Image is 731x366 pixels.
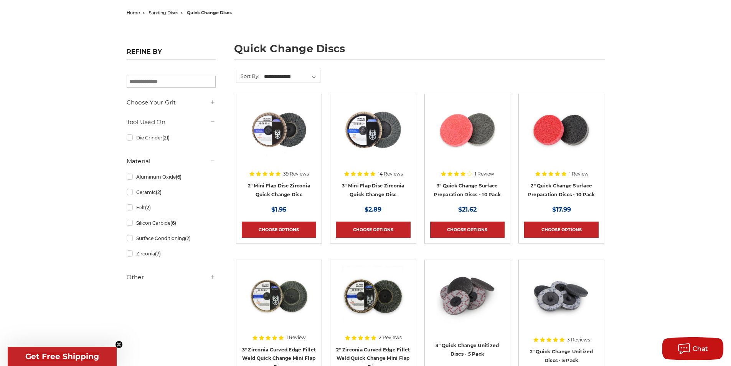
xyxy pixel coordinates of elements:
[662,337,723,360] button: Chat
[170,220,176,226] span: (6)
[127,201,216,214] a: Felt
[8,347,117,366] div: Get Free ShippingClose teaser
[25,352,99,361] span: Get Free Shipping
[263,71,320,83] select: Sort By:
[437,99,498,161] img: 3 inch surface preparation discs
[430,265,505,340] a: 3" Quick Change Unitized Discs - 5 Pack
[127,118,216,127] h5: Tool Used On
[458,206,477,213] span: $21.62
[336,265,410,340] a: BHA 2 inch mini curved edge quick change flap discs
[436,343,499,357] a: 3" Quick Change Unitized Discs - 5 Pack
[242,222,316,238] a: Choose Options
[127,157,216,166] h5: Material
[115,341,123,348] button: Close teaser
[378,172,403,176] span: 14 Reviews
[248,99,310,161] img: Black Hawk Abrasives 2-inch Zirconia Flap Disc with 60 Grit Zirconia for Smooth Finishing
[156,189,162,195] span: (2)
[242,265,316,340] a: BHA 3 inch quick change curved edge flap discs
[248,265,310,327] img: BHA 3 inch quick change curved edge flap discs
[365,206,381,213] span: $2.89
[127,273,216,282] h5: Other
[127,185,216,199] a: Ceramic
[437,265,498,327] img: 3" Quick Change Unitized Discs - 5 Pack
[127,48,216,60] h5: Refine by
[187,10,232,15] span: quick change discs
[342,99,404,161] img: BHA 3" Quick Change 60 Grit Flap Disc for Fine Grinding and Finishing
[127,232,216,245] a: Surface Conditioning
[475,172,494,176] span: 1 Review
[283,172,309,176] span: 39 Reviews
[127,10,140,15] a: home
[528,183,595,197] a: 2" Quick Change Surface Preparation Discs - 10 Pack
[530,349,593,363] a: 2" Quick Change Unitized Discs - 5 Pack
[434,183,501,197] a: 3" Quick Change Surface Preparation Discs - 10 Pack
[162,135,170,141] span: (21)
[336,222,410,238] a: Choose Options
[127,170,216,184] a: Aluminum Oxide
[145,205,151,210] span: (2)
[234,43,605,60] h1: quick change discs
[567,338,590,342] span: 3 Reviews
[430,99,505,174] a: 3 inch surface preparation discs
[185,235,191,241] span: (2)
[531,99,592,161] img: 2 inch surface preparation discs
[342,265,404,327] img: BHA 2 inch mini curved edge quick change flap discs
[127,131,216,144] a: Die Grinder
[524,222,599,238] a: Choose Options
[336,99,410,174] a: BHA 3" Quick Change 60 Grit Flap Disc for Fine Grinding and Finishing
[552,206,571,213] span: $17.99
[524,99,599,174] a: 2 inch surface preparation discs
[569,172,589,176] span: 1 Review
[242,99,316,174] a: Black Hawk Abrasives 2-inch Zirconia Flap Disc with 60 Grit Zirconia for Smooth Finishing
[430,222,505,238] a: Choose Options
[149,10,178,15] a: sanding discs
[531,265,592,327] img: 2" Quick Change Unitized Discs - 5 Pack
[248,183,310,197] a: 2" Mini Flap Disc Zirconia Quick Change Disc
[693,345,708,353] span: Chat
[176,174,182,180] span: (6)
[342,183,404,197] a: 3" Mini Flap Disc Zirconia Quick Change Disc
[524,265,599,340] a: 2" Quick Change Unitized Discs - 5 Pack
[236,70,259,82] label: Sort By:
[127,247,216,260] a: Zirconia
[127,216,216,230] a: Silicon Carbide
[271,206,287,213] span: $1.95
[155,251,161,257] span: (7)
[127,98,216,107] h5: Choose Your Grit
